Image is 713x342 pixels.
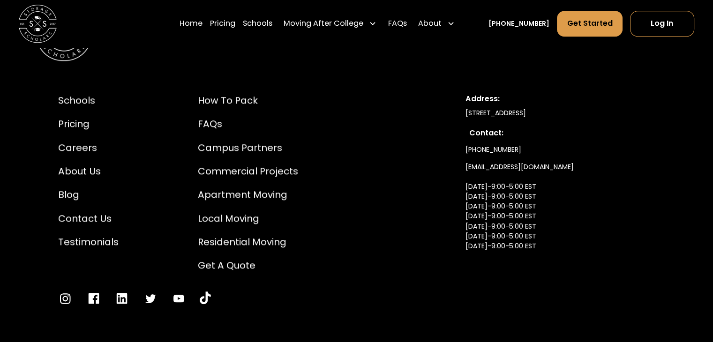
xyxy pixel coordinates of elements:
[465,141,521,158] a: [PHONE_NUMBER]
[200,291,211,305] a: Go to YouTube
[388,10,406,37] a: FAQs
[488,19,549,29] a: [PHONE_NUMBER]
[58,235,119,249] a: Testimonials
[58,141,119,155] a: Careers
[469,127,651,139] div: Contact:
[630,11,694,36] a: Log In
[414,10,458,37] div: About
[180,10,203,37] a: Home
[418,18,442,29] div: About
[280,10,380,37] div: Moving After College
[198,93,298,107] a: How to Pack
[243,10,272,37] a: Schools
[557,11,622,36] a: Get Started
[198,211,298,225] a: Local Moving
[58,93,119,107] a: Schools
[198,258,298,272] a: Get a Quote
[58,187,119,201] a: Blog
[58,291,72,305] a: Go to Instagram
[58,211,119,225] a: Contact Us
[198,235,298,249] a: Residential Moving
[465,158,574,275] a: [EMAIL_ADDRESS][DOMAIN_NAME][DATE]-9:00-5:00 EST[DATE]-9:00-5:00 EST[DATE]-9:00-5:00 EST[DATE]-9:...
[198,117,298,131] a: FAQs
[19,5,57,43] a: home
[210,10,235,37] a: Pricing
[465,93,655,104] div: Address:
[172,291,186,305] a: Go to YouTube
[465,108,655,118] div: [STREET_ADDRESS]
[198,141,298,155] a: Campus Partners
[19,5,57,43] img: Storage Scholars main logo
[58,164,119,178] a: About Us
[87,291,101,305] a: Go to Facebook
[58,117,119,131] a: Pricing
[198,187,298,201] a: Apartment Moving
[284,18,363,29] div: Moving After College
[143,291,158,305] a: Go to Twitter
[198,164,298,178] a: Commercial Projects
[115,291,129,305] a: Go to LinkedIn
